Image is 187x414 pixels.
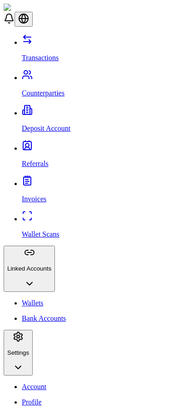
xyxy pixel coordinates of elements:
p: Deposit Account [22,124,183,133]
p: Invoices [22,195,183,203]
a: Account [22,383,183,391]
a: Counterparties [22,74,183,97]
button: Linked Accounts [4,246,55,292]
p: Transactions [22,54,183,62]
a: Transactions [22,38,183,62]
a: Wallet Scans [22,215,183,238]
a: Deposit Account [22,109,183,133]
a: Invoices [22,180,183,203]
a: Wallets [22,299,183,307]
img: ShieldPay Logo [4,4,58,12]
p: Counterparties [22,89,183,97]
a: Bank Accounts [22,314,183,323]
a: Referrals [22,144,183,168]
p: Profile [22,398,183,406]
p: Linked Accounts [7,265,51,272]
button: Settings [4,330,33,376]
p: Settings [7,349,29,356]
p: Referrals [22,160,183,168]
p: Wallet Scans [22,230,183,238]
